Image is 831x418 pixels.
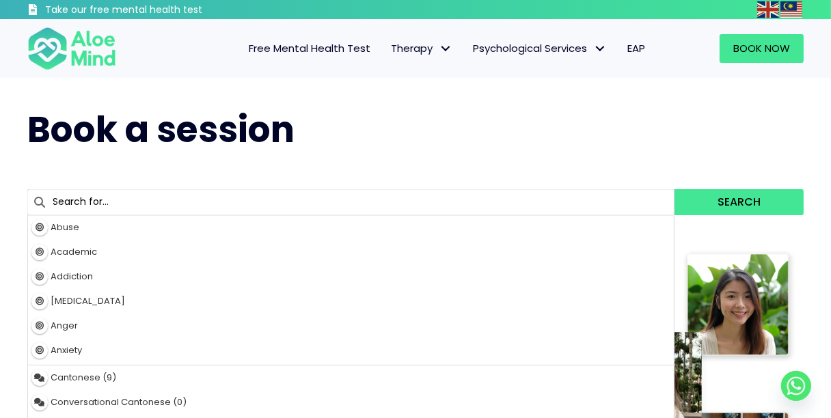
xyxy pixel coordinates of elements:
span: Anxiety [51,344,82,357]
span: Abuse [51,221,79,234]
img: Aloe mind Logo [27,26,116,71]
input: Search for... [27,189,675,215]
button: Search [675,189,804,215]
span: Book a session [27,104,295,154]
img: en [757,1,779,18]
a: English [757,1,780,17]
span: Therapy: submenu [436,39,456,59]
img: ms [780,1,802,18]
a: Book Now [720,34,804,63]
h3: Take our free mental health test [45,3,270,17]
a: TherapyTherapy: submenu [381,34,463,63]
a: Take our free mental health test [27,3,270,19]
a: Whatsapp [781,371,811,401]
span: Book Now [733,41,790,55]
span: [MEDICAL_DATA] [51,294,125,307]
span: Conversational Cantonese (0) [51,395,187,408]
span: Psychological Services: submenu [590,39,610,59]
span: Psychological Services [473,41,607,55]
nav: Menu [131,34,655,63]
span: Free Mental Health Test [249,41,370,55]
span: EAP [627,41,645,55]
span: Addiction [51,270,93,283]
a: Malay [780,1,804,17]
a: Free Mental Health Test [239,34,381,63]
a: Psychological ServicesPsychological Services: submenu [463,34,617,63]
span: Academic [51,245,97,258]
span: Anger [51,319,78,332]
span: Therapy [391,41,452,55]
a: EAP [617,34,655,63]
span: Cantonese (9) [51,371,116,384]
